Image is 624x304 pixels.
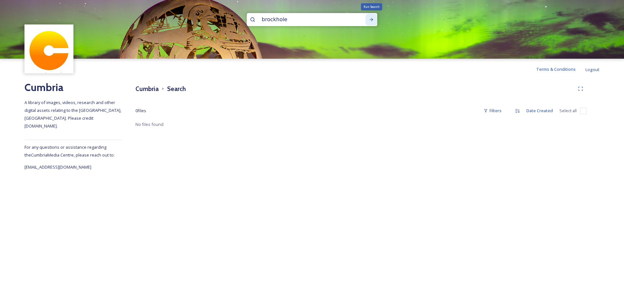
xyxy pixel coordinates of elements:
[24,144,115,158] span: For any questions or assistance regarding the Cumbria Media Centre, please reach out to:
[167,84,186,94] h3: Search
[559,108,577,114] span: Select all
[135,108,146,114] span: 0 file s
[24,164,91,170] span: [EMAIL_ADDRESS][DOMAIN_NAME]
[24,80,122,95] h2: Cumbria
[536,66,576,72] span: Terms & Conditions
[24,99,122,129] span: A library of images, videos, research and other digital assets relating to the [GEOGRAPHIC_DATA],...
[585,67,600,72] span: Logout
[480,104,505,117] div: Filters
[135,121,164,127] span: No files found
[523,104,556,117] div: Date Created
[536,65,585,73] a: Terms & Conditions
[25,25,73,73] img: images.jpg
[258,12,348,27] input: Search
[135,84,159,94] h3: Cumbria
[361,3,382,10] div: Run Search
